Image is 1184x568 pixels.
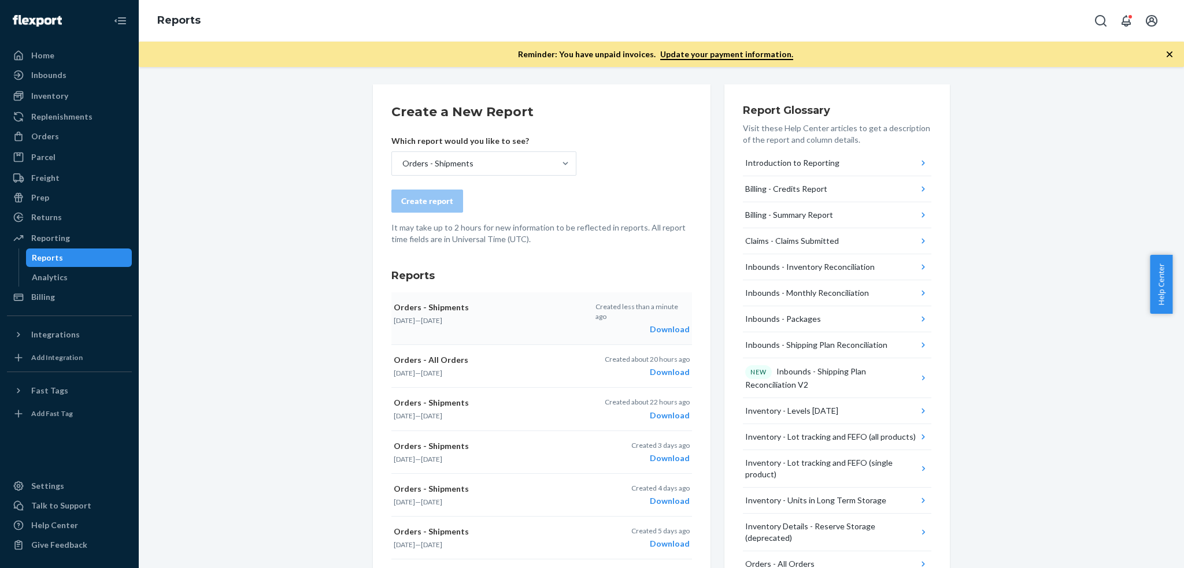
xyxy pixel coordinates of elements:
a: Replenishments [7,107,132,126]
div: Prep [31,192,49,203]
div: Inventory Details - Reserve Storage (deprecated) [745,521,917,544]
a: Talk to Support [7,496,132,515]
a: Home [7,46,132,65]
time: [DATE] [394,540,415,549]
a: Settings [7,477,132,495]
p: — [394,497,589,507]
a: Add Integration [7,348,132,367]
a: Parcel [7,148,132,166]
p: — [394,540,589,550]
time: [DATE] [394,369,415,377]
h2: Create a New Report [391,103,692,121]
div: Returns [31,211,62,223]
p: — [394,454,589,464]
button: Inventory Details - Reserve Storage (deprecated) [743,514,931,551]
p: Created less than a minute ago [595,302,690,321]
button: Open notifications [1115,9,1138,32]
a: Analytics [26,268,132,287]
button: Claims - Claims Submitted [743,228,931,254]
div: Freight [31,172,60,184]
div: Download [631,538,690,550]
div: Add Fast Tag [31,409,73,418]
time: [DATE] [394,316,415,325]
p: Created about 20 hours ago [605,354,690,364]
h3: Reports [391,268,692,283]
time: [DATE] [421,498,442,506]
div: Download [605,366,690,378]
button: NEWInbounds - Shipping Plan Reconciliation V2 [743,358,931,398]
div: Give Feedback [31,539,87,551]
div: Inventory - Lot tracking and FEFO (single product) [745,457,917,480]
button: Give Feedback [7,536,132,554]
div: Inventory - Units in Long Term Storage [745,495,886,506]
a: Returns [7,208,132,227]
p: Orders - Shipments [394,397,589,409]
button: Create report [391,190,463,213]
button: Inventory - Levels [DATE] [743,398,931,424]
button: Inventory - Lot tracking and FEFO (single product) [743,450,931,488]
button: Open account menu [1140,9,1163,32]
div: Inbounds - Inventory Reconciliation [745,261,875,273]
button: Inbounds - Shipping Plan Reconciliation [743,332,931,358]
p: Reminder: You have unpaid invoices. [518,49,793,60]
div: Analytics [32,272,68,283]
time: [DATE] [421,369,442,377]
p: — [394,315,589,325]
time: [DATE] [421,540,442,549]
button: Orders - Shipments[DATE]—[DATE]Created less than a minute agoDownload [391,292,692,345]
div: Parcel [31,151,55,163]
span: Help Center [1150,255,1172,314]
button: Integrations [7,325,132,344]
p: It may take up to 2 hours for new information to be reflected in reports. All report time fields ... [391,222,692,245]
div: Reporting [31,232,70,244]
a: Reporting [7,229,132,247]
div: Download [631,452,690,464]
button: Inbounds - Packages [743,306,931,332]
p: Visit these Help Center articles to get a description of the report and column details. [743,122,931,146]
div: Inbounds - Monthly Reconciliation [745,287,869,299]
h3: Report Glossary [743,103,931,118]
a: Update your payment information. [660,49,793,60]
div: Download [595,324,690,335]
p: Which report would you like to see? [391,135,576,147]
div: Replenishments [31,111,92,122]
div: Fast Tags [31,385,68,396]
button: Orders - All Orders[DATE]—[DATE]Created about 20 hours agoDownload [391,345,692,388]
time: [DATE] [421,316,442,325]
button: Inbounds - Monthly Reconciliation [743,280,931,306]
p: — [394,411,589,421]
p: Orders - Shipments [394,302,589,313]
time: [DATE] [394,411,415,420]
button: Billing - Summary Report [743,202,931,228]
div: Inbounds - Shipping Plan Reconciliation [745,339,887,351]
p: Orders - Shipments [394,483,589,495]
a: Inventory [7,87,132,105]
time: [DATE] [394,498,415,506]
button: Billing - Credits Report [743,176,931,202]
button: Inventory - Lot tracking and FEFO (all products) [743,424,931,450]
button: Close Navigation [109,9,132,32]
button: Orders - Shipments[DATE]—[DATE]Created 3 days agoDownload [391,431,692,474]
time: [DATE] [421,455,442,463]
a: Orders [7,127,132,146]
div: Talk to Support [31,500,91,511]
a: Reports [26,248,132,267]
div: Download [605,410,690,421]
p: Orders - Shipments [394,526,589,537]
div: Add Integration [31,352,83,362]
a: Prep [7,188,132,207]
div: Help Center [31,519,78,531]
a: Add Fast Tag [7,404,132,423]
p: Orders - All Orders [394,354,589,366]
p: Created 3 days ago [631,440,690,450]
a: Reports [157,14,201,27]
p: NEW [750,367,767,377]
div: Orders - Shipments [402,158,473,169]
a: Billing [7,288,132,306]
div: Create report [401,195,453,207]
p: Orders - Shipments [394,440,589,452]
button: Fast Tags [7,381,132,400]
div: Claims - Claims Submitted [745,235,839,247]
div: Inbounds [31,69,66,81]
button: Orders - Shipments[DATE]—[DATE]Created about 22 hours agoDownload [391,388,692,430]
